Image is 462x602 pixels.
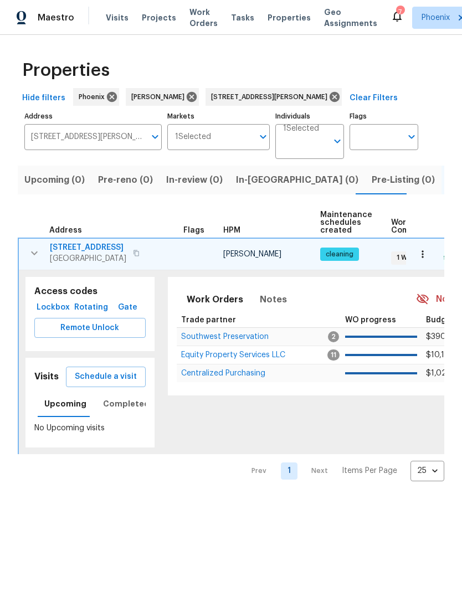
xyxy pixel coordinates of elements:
h5: Access codes [34,286,146,297]
span: In-[GEOGRAPHIC_DATA] (0) [236,172,358,188]
div: 25 [410,456,444,485]
span: Hide filters [22,91,65,105]
span: Centralized Purchasing [181,369,265,377]
span: Phoenix [79,91,109,102]
span: [STREET_ADDRESS][PERSON_NAME] [211,91,332,102]
p: No Upcoming visits [34,423,146,434]
a: Centralized Purchasing [181,370,265,377]
div: Phoenix [73,88,119,106]
span: HPM [223,227,240,234]
label: Flags [350,113,418,120]
span: Budget [426,316,454,324]
button: Gate [110,297,146,318]
span: Schedule a visit [75,370,137,384]
span: $390.00 [426,333,458,341]
label: Markets [167,113,270,120]
span: 11 [327,349,340,361]
button: Open [404,129,419,145]
span: Properties [268,12,311,23]
span: Visits [106,12,129,23]
span: 1 WIP [392,253,417,263]
span: Flags [183,227,204,234]
span: Remote Unlock [43,321,137,335]
span: Pre-Listing (0) [372,172,435,188]
label: Individuals [275,113,344,120]
span: [PERSON_NAME] [131,91,189,102]
button: Lockbox [34,297,72,318]
span: Projects [142,12,176,23]
span: cleaning [321,250,358,259]
span: Upcoming [44,397,86,411]
a: Equity Property Services LLC [181,352,285,358]
div: 7 [396,7,404,18]
span: Trade partner [181,316,236,324]
span: Completed [103,397,150,411]
button: Remote Unlock [34,318,146,338]
span: Equity Property Services LLC [181,351,285,359]
span: Tasks [231,14,254,22]
span: Maintenance schedules created [320,211,372,234]
button: Open [147,129,163,145]
span: Work Order Completion [391,219,461,234]
button: Rotating [72,297,110,318]
div: [STREET_ADDRESS][PERSON_NAME] [206,88,342,106]
div: [PERSON_NAME] [126,88,199,106]
span: Work Orders [187,292,243,307]
span: Upcoming (0) [24,172,85,188]
span: [GEOGRAPHIC_DATA] [50,253,126,264]
span: Address [49,227,82,234]
span: Maestro [38,12,74,23]
span: 1 Selected [283,124,319,133]
button: Schedule a visit [66,367,146,387]
span: 1 Selected [175,132,211,142]
span: Lockbox [39,301,68,315]
span: Phoenix [422,12,450,23]
button: Open [330,133,345,149]
button: Hide filters [18,88,70,109]
a: Southwest Preservation [181,333,269,340]
a: Goto page 1 [281,462,297,480]
span: Notes [260,292,287,307]
button: Open [255,129,271,145]
span: Gate [115,301,141,315]
span: In-review (0) [166,172,223,188]
span: [STREET_ADDRESS] [50,242,126,253]
span: Properties [22,65,110,76]
h5: Visits [34,371,59,383]
span: Geo Assignments [324,7,377,29]
label: Address [24,113,162,120]
span: WO progress [345,316,396,324]
p: Items Per Page [342,465,397,476]
nav: Pagination Navigation [241,461,444,481]
span: Rotating [76,301,106,315]
span: [PERSON_NAME] [223,250,281,258]
button: Clear Filters [345,88,402,109]
span: 2 [328,331,339,342]
span: Clear Filters [350,91,398,105]
span: Work Orders [189,7,218,29]
span: Pre-reno (0) [98,172,153,188]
